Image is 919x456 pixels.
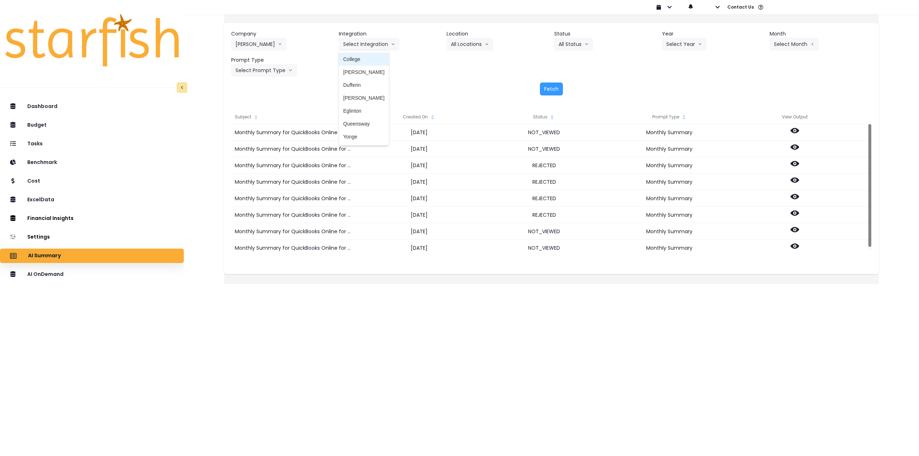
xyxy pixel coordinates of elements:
div: NOT_VIEWED [482,240,607,256]
div: Monthly Summary for QuickBooks Online for [DATE] [231,223,356,240]
div: [DATE] [356,157,482,174]
button: Select Integrationarrow down line [339,38,400,51]
div: Monthly Summary for QuickBooks Online for [DATE] [231,190,356,207]
div: [DATE] [356,223,482,240]
p: AI OnDemand [27,271,64,277]
div: [DATE] [356,190,482,207]
p: Tasks [27,141,43,147]
div: NOT_VIEWED [482,223,607,240]
ul: Select Integrationarrow down line [339,51,389,145]
p: Cost [27,178,40,184]
header: Year [662,30,764,38]
header: Location [447,30,549,38]
button: All Statusarrow down line [554,38,593,51]
div: REJECTED [482,190,607,207]
p: Budget [27,122,47,128]
svg: arrow down line [288,67,293,74]
p: AI Summary [28,253,61,259]
header: Prompt Type [231,56,333,64]
div: REJECTED [482,174,607,190]
svg: sort [430,114,435,120]
button: [PERSON_NAME]arrow down line [231,38,286,51]
div: Monthly Summary [607,190,732,207]
div: Monthly Summary for QuickBooks Online for [DATE] [231,207,356,223]
div: Monthly Summary [607,174,732,190]
header: Integration [339,30,441,38]
div: [DATE] [356,174,482,190]
div: Monthly Summary [607,223,732,240]
svg: sort [681,114,687,120]
div: Monthly Summary [607,124,732,141]
div: [DATE] [356,124,482,141]
svg: arrow down line [391,41,395,48]
div: NOT_VIEWED [482,141,607,157]
svg: arrow down line [584,41,589,48]
span: College [343,56,384,63]
header: Month [770,30,872,38]
svg: arrow down line [485,41,489,48]
span: Eglinton [343,107,384,114]
svg: sort [549,114,555,120]
div: Monthly Summary for QuickBooks Online for [DATE] [231,240,356,256]
div: [DATE] [356,207,482,223]
header: Company [231,30,333,38]
header: Status [554,30,656,38]
span: Dufferin [343,81,384,89]
span: Yonge [343,133,384,140]
div: Monthly Summary for QuickBooks Online for [DATE] [231,174,356,190]
svg: arrow down line [698,41,702,48]
p: Dashboard [27,103,57,109]
p: ExcelData [27,197,54,203]
svg: arrow down line [278,41,282,48]
div: Monthly Summary for QuickBooks Online for [DATE] [231,124,356,141]
div: [DATE] [356,141,482,157]
button: Select Montharrow left line [770,38,819,51]
p: Benchmark [27,159,57,165]
div: Monthly Summary [607,240,732,256]
div: Status [482,110,607,124]
div: REJECTED [482,207,607,223]
div: Monthly Summary for QuickBooks Online for [DATE] [231,141,356,157]
div: Monthly Summary for QuickBooks Online for [DATE] [231,157,356,174]
svg: sort [253,114,259,120]
svg: arrow left line [810,41,815,48]
div: REJECTED [482,157,607,174]
div: NOT_VIEWED [482,124,607,141]
button: Fetch [540,83,563,95]
div: Monthly Summary [607,141,732,157]
span: [PERSON_NAME] [343,94,384,102]
div: Created On [356,110,482,124]
span: [PERSON_NAME] [343,69,384,76]
div: Monthly Summary [607,157,732,174]
div: Prompt Type [607,110,732,124]
div: Monthly Summary [607,207,732,223]
div: View Output [732,110,857,124]
button: Select Yeararrow down line [662,38,706,51]
div: Subject [231,110,356,124]
button: All Locationsarrow down line [447,38,493,51]
div: [DATE] [356,240,482,256]
button: Select Prompt Typearrow down line [231,64,297,77]
span: Queensway [343,120,384,127]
